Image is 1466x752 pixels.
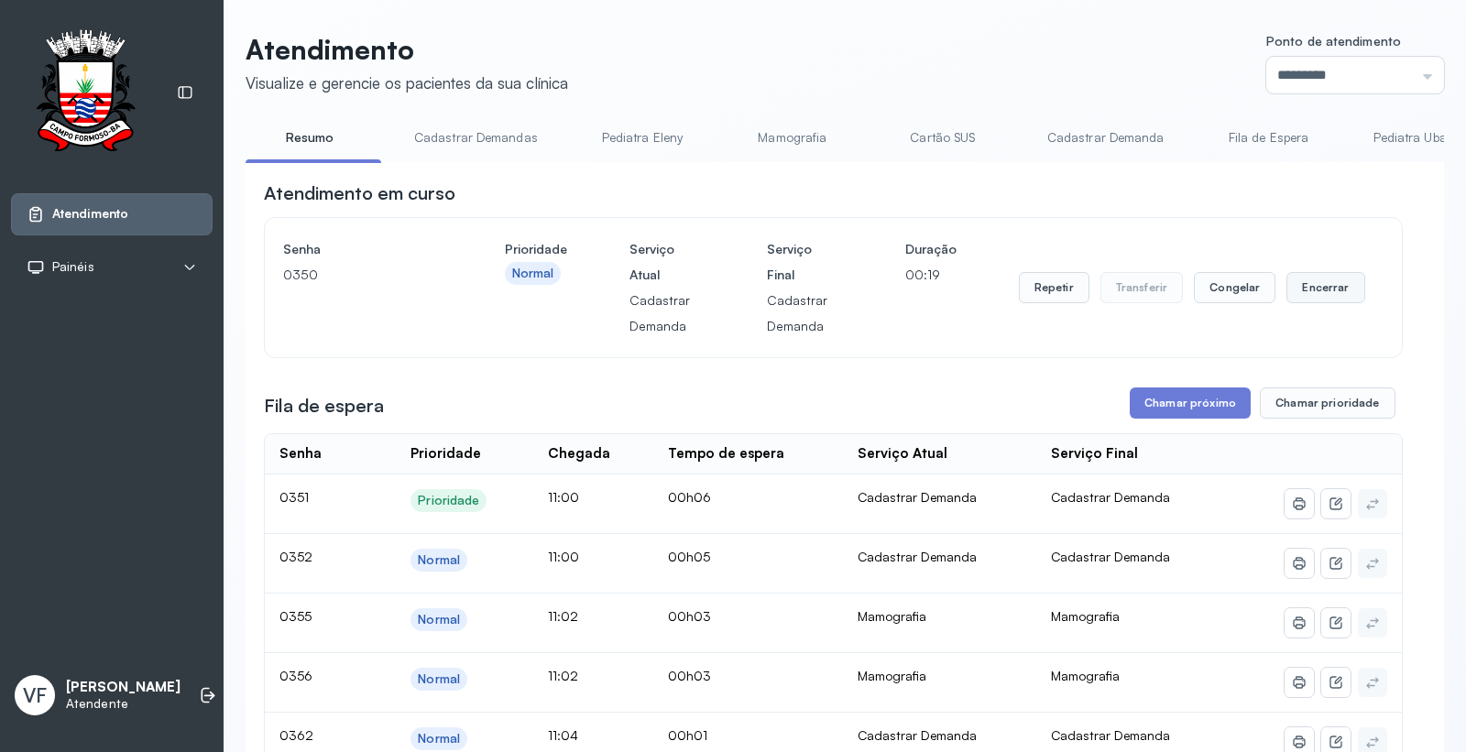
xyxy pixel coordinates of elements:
[1286,272,1364,303] button: Encerrar
[264,393,384,419] h3: Fila de espera
[1260,387,1395,419] button: Chamar prioridade
[19,29,151,157] img: Logotipo do estabelecimento
[548,608,578,624] span: 11:02
[1100,272,1184,303] button: Transferir
[1194,272,1275,303] button: Congelar
[1019,272,1089,303] button: Repetir
[1051,549,1170,564] span: Cadastrar Demanda
[668,727,707,743] span: 00h01
[858,489,1022,506] div: Cadastrar Demanda
[879,123,1007,153] a: Cartão SUS
[1051,489,1170,505] span: Cadastrar Demanda
[52,259,94,275] span: Painéis
[264,180,455,206] h3: Atendimento em curso
[512,266,554,281] div: Normal
[279,549,312,564] span: 0352
[548,668,578,683] span: 11:02
[279,445,322,463] div: Senha
[548,489,579,505] span: 11:00
[858,549,1022,565] div: Cadastrar Demanda
[858,445,947,463] div: Serviço Atual
[629,236,705,288] h4: Serviço Atual
[52,206,128,222] span: Atendimento
[548,727,578,743] span: 11:04
[1051,445,1138,463] div: Serviço Final
[418,731,460,747] div: Normal
[905,262,957,288] p: 00:19
[1130,387,1251,419] button: Chamar próximo
[905,236,957,262] h4: Duração
[1266,33,1401,49] span: Ponto de atendimento
[246,123,374,153] a: Resumo
[279,727,313,743] span: 0362
[246,33,568,66] p: Atendimento
[66,679,181,696] p: [PERSON_NAME]
[668,608,711,624] span: 00h03
[66,696,181,712] p: Atendente
[578,123,706,153] a: Pediatra Eleny
[1051,668,1120,683] span: Mamografia
[668,549,710,564] span: 00h05
[283,236,443,262] h4: Senha
[728,123,857,153] a: Mamografia
[1029,123,1183,153] a: Cadastrar Demanda
[548,445,610,463] div: Chegada
[418,671,460,687] div: Normal
[410,445,481,463] div: Prioridade
[767,236,842,288] h4: Serviço Final
[279,489,309,505] span: 0351
[283,262,443,288] p: 0350
[279,668,312,683] span: 0356
[668,668,711,683] span: 00h03
[279,608,312,624] span: 0355
[629,288,705,339] p: Cadastrar Demanda
[668,489,711,505] span: 00h06
[27,205,197,223] a: Atendimento
[418,612,460,627] div: Normal
[858,608,1022,625] div: Mamografia
[548,549,579,564] span: 11:00
[1051,727,1170,743] span: Cadastrar Demanda
[418,493,479,508] div: Prioridade
[396,123,556,153] a: Cadastrar Demandas
[668,445,784,463] div: Tempo de espera
[246,73,568,93] div: Visualize e gerencie os pacientes da sua clínica
[1205,123,1333,153] a: Fila de Espera
[858,668,1022,684] div: Mamografia
[505,236,567,262] h4: Prioridade
[418,552,460,568] div: Normal
[858,727,1022,744] div: Cadastrar Demanda
[767,288,842,339] p: Cadastrar Demanda
[1051,608,1120,624] span: Mamografia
